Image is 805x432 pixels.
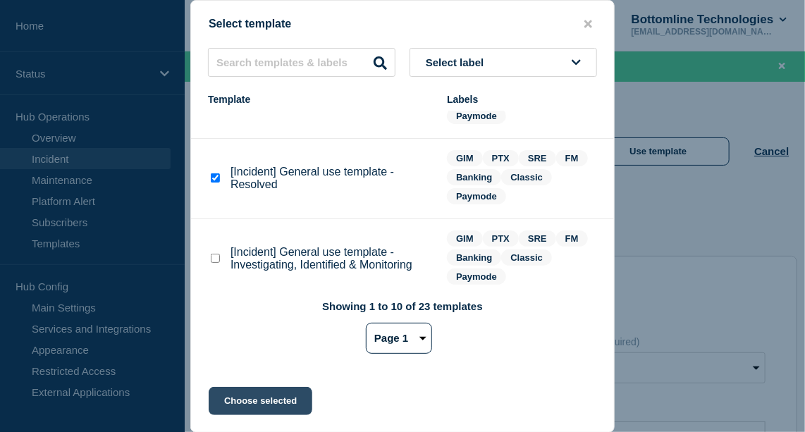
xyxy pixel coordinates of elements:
p: [Incident] General use template - Resolved [231,166,433,191]
div: Labels [447,94,597,105]
span: SRE [519,150,556,166]
span: Banking [447,249,501,266]
span: Paymode [447,188,506,204]
div: Select template [191,18,614,31]
span: Paymode [447,269,506,285]
p: Showing 1 to 10 of 23 templates [322,300,483,312]
span: PTX [483,150,519,166]
input: [Incident] General use template - Resolved checkbox [211,173,220,183]
span: FM [556,230,588,247]
p: [Incident] General use template - Investigating, Identified & Monitoring [231,246,433,271]
button: close button [580,18,596,31]
input: [Incident] General use template - Investigating, Identified & Monitoring checkbox [211,254,220,263]
span: Select label [426,56,490,68]
span: Paymode [447,108,506,124]
span: Classic [501,169,552,185]
button: Choose selected [209,387,312,415]
span: GIM [447,150,483,166]
div: Template [208,94,433,105]
span: Banking [447,169,501,185]
span: Classic [501,249,552,266]
button: Select label [410,48,597,77]
span: FM [556,150,588,166]
input: Search templates & labels [208,48,395,77]
span: PTX [483,230,519,247]
span: SRE [519,230,556,247]
span: GIM [447,230,483,247]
